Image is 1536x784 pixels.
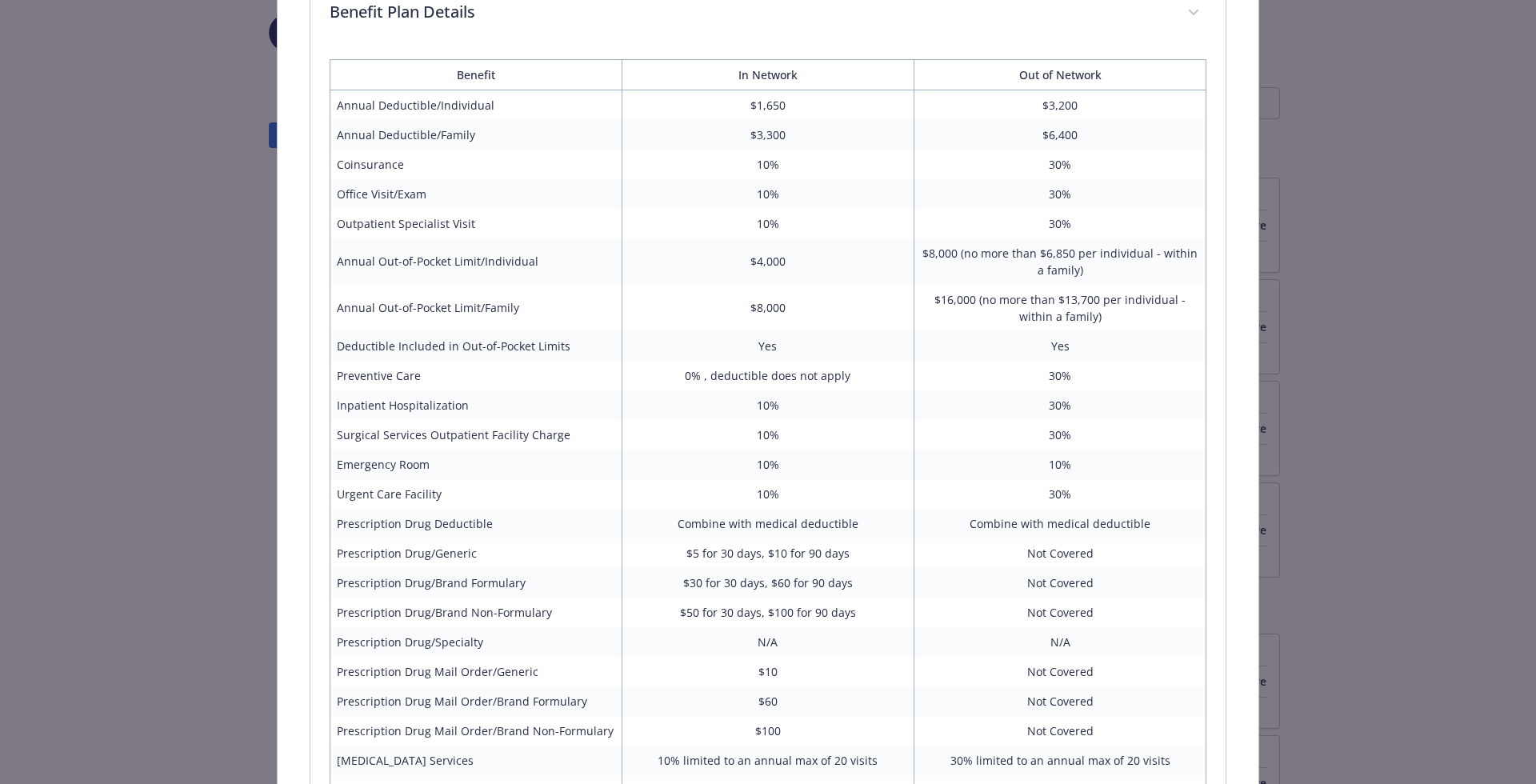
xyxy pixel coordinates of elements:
td: Prescription Drug Mail Order/Generic [330,657,622,686]
td: $60 [622,686,914,716]
td: Preventive Care [330,361,622,390]
td: 10% [622,179,914,209]
td: Not Covered [914,598,1206,627]
td: Not Covered [914,568,1206,598]
td: Prescription Drug Deductible [330,509,622,538]
td: 30% [914,209,1206,238]
td: $3,200 [914,90,1206,120]
td: N/A [622,627,914,657]
td: Combine with medical deductible [622,509,914,538]
td: 10% [622,150,914,179]
td: Prescription Drug Mail Order/Brand Formulary [330,686,622,716]
td: Deductible Included in Out-of-Pocket Limits [330,331,622,361]
td: 30% [914,361,1206,390]
td: Inpatient Hospitalization [330,390,622,420]
th: In Network [622,59,914,90]
td: 10% [914,450,1206,479]
td: Prescription Drug Mail Order/Brand Non-Formulary [330,716,622,746]
td: Urgent Care Facility [330,479,622,509]
td: $4,000 [622,238,914,285]
td: 10% [622,420,914,450]
td: Combine with medical deductible [914,509,1206,538]
td: Not Covered [914,657,1206,686]
td: Not Covered [914,686,1206,716]
td: Surgical Services Outpatient Facility Charge [330,420,622,450]
td: [MEDICAL_DATA] Services [330,746,622,775]
td: $5 for 30 days, $10 for 90 days [622,538,914,568]
td: 30% [914,479,1206,509]
td: Annual Out-of-Pocket Limit/Family [330,285,622,331]
td: 30% [914,179,1206,209]
td: Annual Deductible/Family [330,120,622,150]
td: Not Covered [914,538,1206,568]
td: 10% limited to an annual max of 20 visits [622,746,914,775]
td: Prescription Drug/Brand Non-Formulary [330,598,622,627]
th: Benefit [330,59,622,90]
td: Annual Deductible/Individual [330,90,622,120]
td: Prescription Drug/Specialty [330,627,622,657]
td: $30 for 30 days, $60 for 90 days [622,568,914,598]
td: $6,400 [914,120,1206,150]
td: 10% [622,209,914,238]
td: Not Covered [914,716,1206,746]
td: Coinsurance [330,150,622,179]
td: Outpatient Specialist Visit [330,209,622,238]
td: $10 [622,657,914,686]
td: $16,000 (no more than $13,700 per individual - within a family) [914,285,1206,331]
td: Annual Out-of-Pocket Limit/Individual [330,238,622,285]
td: 10% [622,390,914,420]
td: $100 [622,716,914,746]
td: 30% [914,150,1206,179]
td: 10% [622,450,914,479]
td: Office Visit/Exam [330,179,622,209]
td: 30% [914,420,1206,450]
td: $8,000 (no more than $6,850 per individual - within a family) [914,238,1206,285]
td: 10% [622,479,914,509]
td: $50 for 30 days, $100 for 90 days [622,598,914,627]
td: $3,300 [622,120,914,150]
td: Prescription Drug/Generic [330,538,622,568]
td: 30% limited to an annual max of 20 visits [914,746,1206,775]
th: Out of Network [914,59,1206,90]
td: Emergency Room [330,450,622,479]
td: N/A [914,627,1206,657]
td: Yes [914,331,1206,361]
td: Yes [622,331,914,361]
td: Prescription Drug/Brand Formulary [330,568,622,598]
td: $1,650 [622,90,914,120]
td: $8,000 [622,285,914,331]
td: 30% [914,390,1206,420]
td: 0% , deductible does not apply [622,361,914,390]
